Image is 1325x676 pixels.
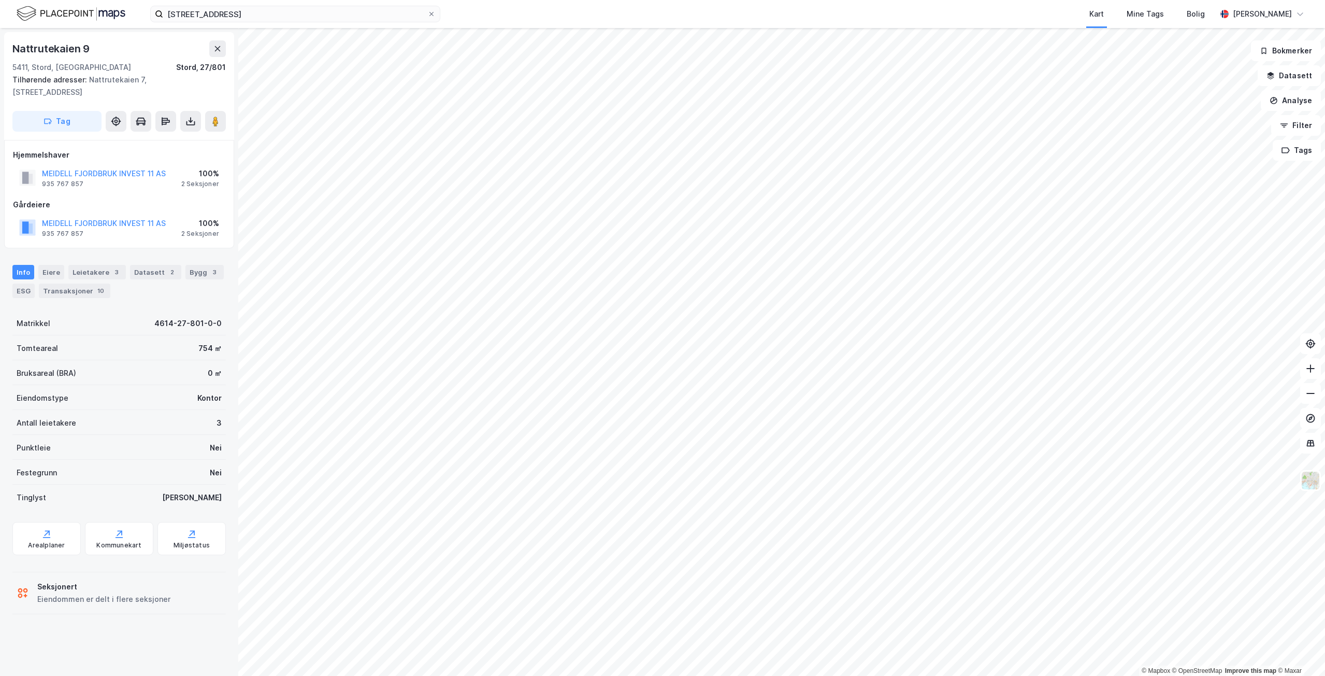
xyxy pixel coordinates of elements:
[12,61,131,74] div: 5411, Stord, [GEOGRAPHIC_DATA]
[68,265,126,279] div: Leietakere
[1273,626,1325,676] iframe: Chat Widget
[167,267,177,277] div: 2
[210,467,222,479] div: Nei
[198,342,222,355] div: 754 ㎡
[38,265,64,279] div: Eiere
[37,593,170,605] div: Eiendommen er delt i flere seksjoner
[185,265,224,279] div: Bygg
[162,491,222,504] div: [PERSON_NAME]
[13,149,225,161] div: Hjemmelshaver
[209,267,220,277] div: 3
[154,317,222,330] div: 4614-27-801-0-0
[17,417,76,429] div: Antall leietakere
[42,180,83,188] div: 935 767 857
[17,467,57,479] div: Festegrunn
[1089,8,1104,20] div: Kart
[17,342,58,355] div: Tomteareal
[17,317,50,330] div: Matrikkel
[1273,626,1325,676] div: Kontrollprogram for chat
[13,199,225,211] div: Gårdeiere
[95,286,106,296] div: 10
[12,75,89,84] span: Tilhørende adresser:
[197,392,222,404] div: Kontor
[1187,8,1205,20] div: Bolig
[1233,8,1292,20] div: [PERSON_NAME]
[12,40,92,57] div: Nattrutekaien 9
[130,265,181,279] div: Datasett
[12,111,102,132] button: Tag
[181,217,219,230] div: 100%
[28,541,65,550] div: Arealplaner
[17,5,125,23] img: logo.f888ab2527a4732fd821a326f86c7f29.svg
[208,367,222,379] div: 0 ㎡
[176,61,226,74] div: Stord, 27/801
[12,74,218,98] div: Nattrutekaien 7, [STREET_ADDRESS]
[17,442,51,454] div: Punktleie
[1142,667,1170,674] a: Mapbox
[210,442,222,454] div: Nei
[181,167,219,180] div: 100%
[1258,65,1321,86] button: Datasett
[1225,667,1276,674] a: Improve this map
[37,581,170,593] div: Seksjonert
[17,491,46,504] div: Tinglyst
[1271,115,1321,136] button: Filter
[1301,471,1320,490] img: Z
[12,284,35,298] div: ESG
[174,541,210,550] div: Miljøstatus
[1127,8,1164,20] div: Mine Tags
[12,265,34,279] div: Info
[217,417,222,429] div: 3
[96,541,141,550] div: Kommunekart
[17,367,76,379] div: Bruksareal (BRA)
[42,230,83,238] div: 935 767 857
[1172,667,1222,674] a: OpenStreetMap
[111,267,122,277] div: 3
[1261,90,1321,111] button: Analyse
[181,180,219,188] div: 2 Seksjoner
[17,392,68,404] div: Eiendomstype
[1251,40,1321,61] button: Bokmerker
[1273,140,1321,161] button: Tags
[163,6,427,22] input: Søk på adresse, matrikkel, gårdeiere, leietakere eller personer
[181,230,219,238] div: 2 Seksjoner
[39,284,110,298] div: Transaksjoner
